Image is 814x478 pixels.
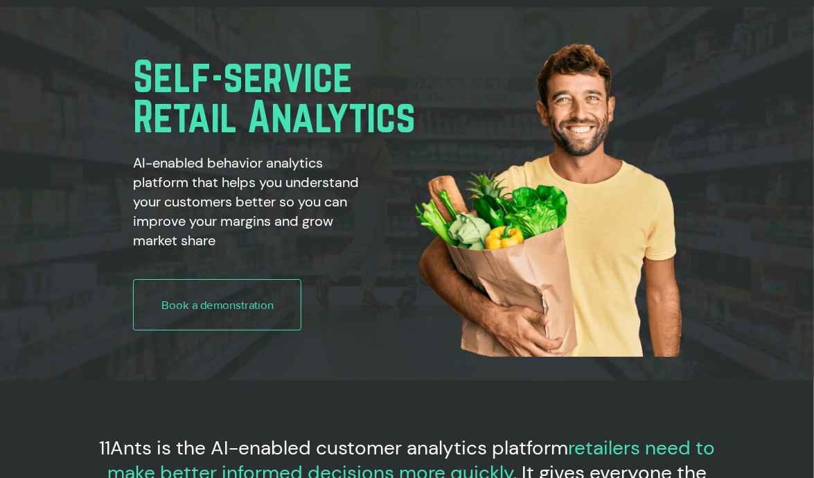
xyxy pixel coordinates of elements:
span: 11Ants is the AI-enabled customer analytics platform [99,435,568,461]
span: Retail Analytics [133,92,416,141]
span: Self-service [133,52,353,100]
span: Book a demonstration [161,296,274,313]
a: Book a demonstration [133,279,301,330]
h2: AI-enabled behavior analytics platform that helps you understand your customers better so you can... [133,153,378,250]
